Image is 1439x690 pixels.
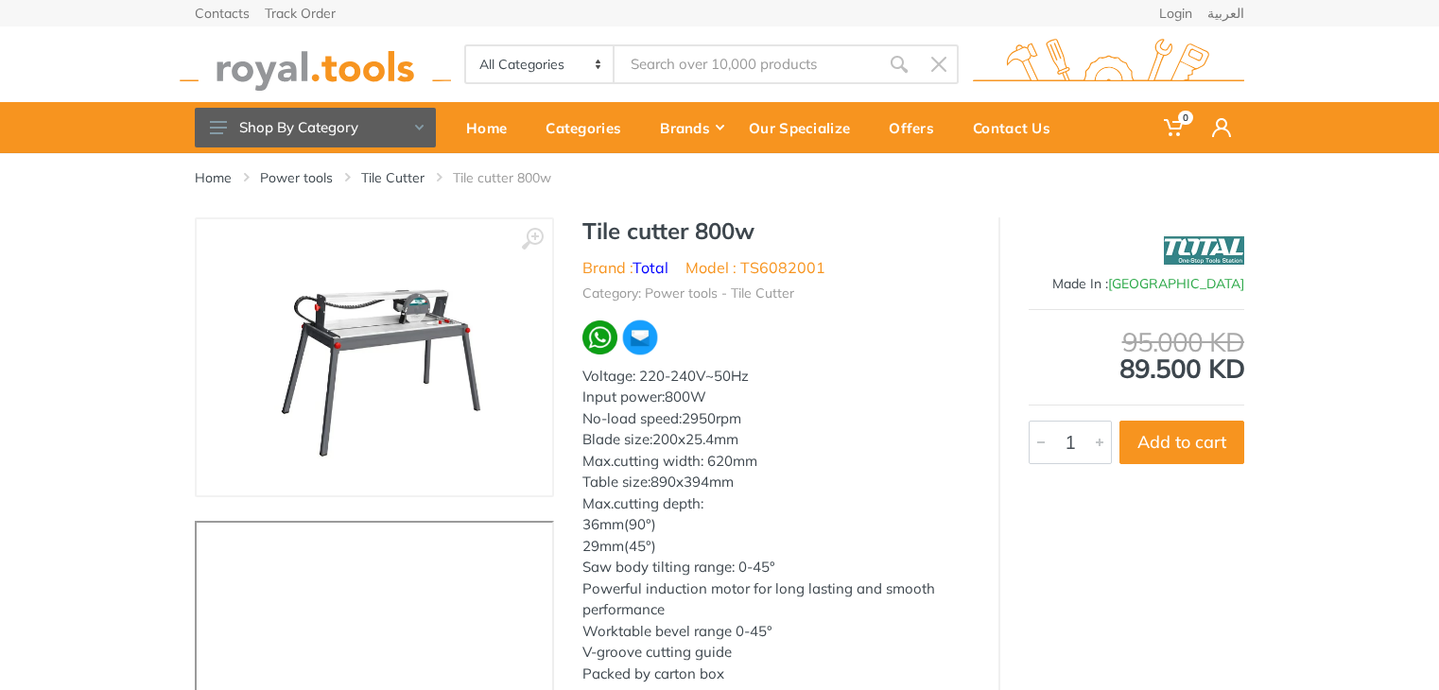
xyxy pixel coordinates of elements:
a: Login [1159,7,1192,20]
a: Offers [876,102,960,153]
a: Track Order [265,7,336,20]
a: Contacts [195,7,250,20]
div: Table size:890x394mm [582,472,970,493]
div: Our Specialize [736,108,876,147]
div: Worktable bevel range 0-45° [582,621,970,643]
div: Packed by carton box [582,664,970,685]
a: العربية [1207,7,1244,20]
div: Contact Us [960,108,1076,147]
a: Total [633,258,668,277]
span: 0 [1178,111,1193,125]
button: Add to cart [1119,421,1244,464]
img: royal.tools Logo [973,39,1244,91]
a: Power tools [260,168,333,187]
li: Model : TS6082001 [685,256,825,279]
div: Categories [532,108,647,147]
a: Home [453,102,532,153]
div: Home [453,108,532,147]
li: Tile cutter 800w [453,168,580,187]
div: Voltage: 220-240V~50Hz [582,366,970,388]
div: 36mm(90°) [582,514,970,536]
img: Total [1164,227,1244,274]
div: Saw body tilting range: 0-45° [582,557,970,578]
li: Category: Power tools - Tile Cutter [582,284,794,303]
div: 29mm(45°) [582,536,970,558]
button: Shop By Category [195,108,436,147]
a: Home [195,168,232,187]
li: Brand : [582,256,668,279]
div: Blade size:200x25.4mm [582,429,970,451]
div: Brands [647,108,736,147]
div: Offers [876,108,960,147]
a: Our Specialize [736,102,876,153]
div: No-load speed:2950rpm [582,408,970,430]
div: Made In : [1029,274,1244,294]
div: 89.500 KD [1029,329,1244,382]
select: Category [466,46,615,82]
div: Powerful induction motor for long lasting and smooth performance [582,578,970,621]
div: Max.cutting width: 620mm [582,451,970,473]
a: Categories [532,102,647,153]
a: 0 [1151,102,1199,153]
a: Tile Cutter [361,168,425,187]
img: Royal Tools - Tile cutter 800w [244,238,506,476]
div: V-groove cutting guide [582,642,970,664]
a: Contact Us [960,102,1076,153]
nav: breadcrumb [195,168,1244,187]
div: Input power:800W [582,387,970,408]
input: Site search [615,44,879,84]
img: ma.webp [621,319,659,356]
img: royal.tools Logo [180,39,451,91]
span: [GEOGRAPHIC_DATA] [1108,275,1244,292]
h1: Tile cutter 800w [582,217,970,245]
div: Max.cutting depth: [582,493,970,515]
img: wa.webp [582,320,617,355]
div: 95.000 KD [1029,329,1244,355]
